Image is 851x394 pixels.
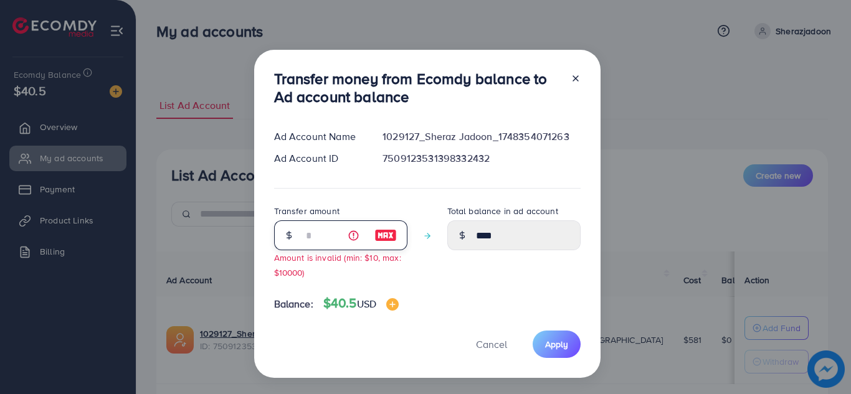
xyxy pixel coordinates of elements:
button: Apply [533,331,581,357]
div: Ad Account Name [264,129,373,144]
button: Cancel [460,331,523,357]
img: image [386,298,399,311]
img: image [374,228,397,243]
label: Total balance in ad account [447,205,558,217]
div: 1029127_Sheraz Jadoon_1748354071263 [373,129,590,144]
span: Apply [545,338,568,350]
span: USD [357,297,376,311]
h3: Transfer money from Ecomdy balance to Ad account balance [274,70,561,106]
label: Transfer amount [274,205,340,217]
div: 7509123531398332432 [373,151,590,166]
span: Balance: [274,297,313,311]
span: Cancel [476,337,507,351]
div: Ad Account ID [264,151,373,166]
small: Amount is invalid (min: $10, max: $10000) [274,251,401,278]
h4: $40.5 [323,296,399,311]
